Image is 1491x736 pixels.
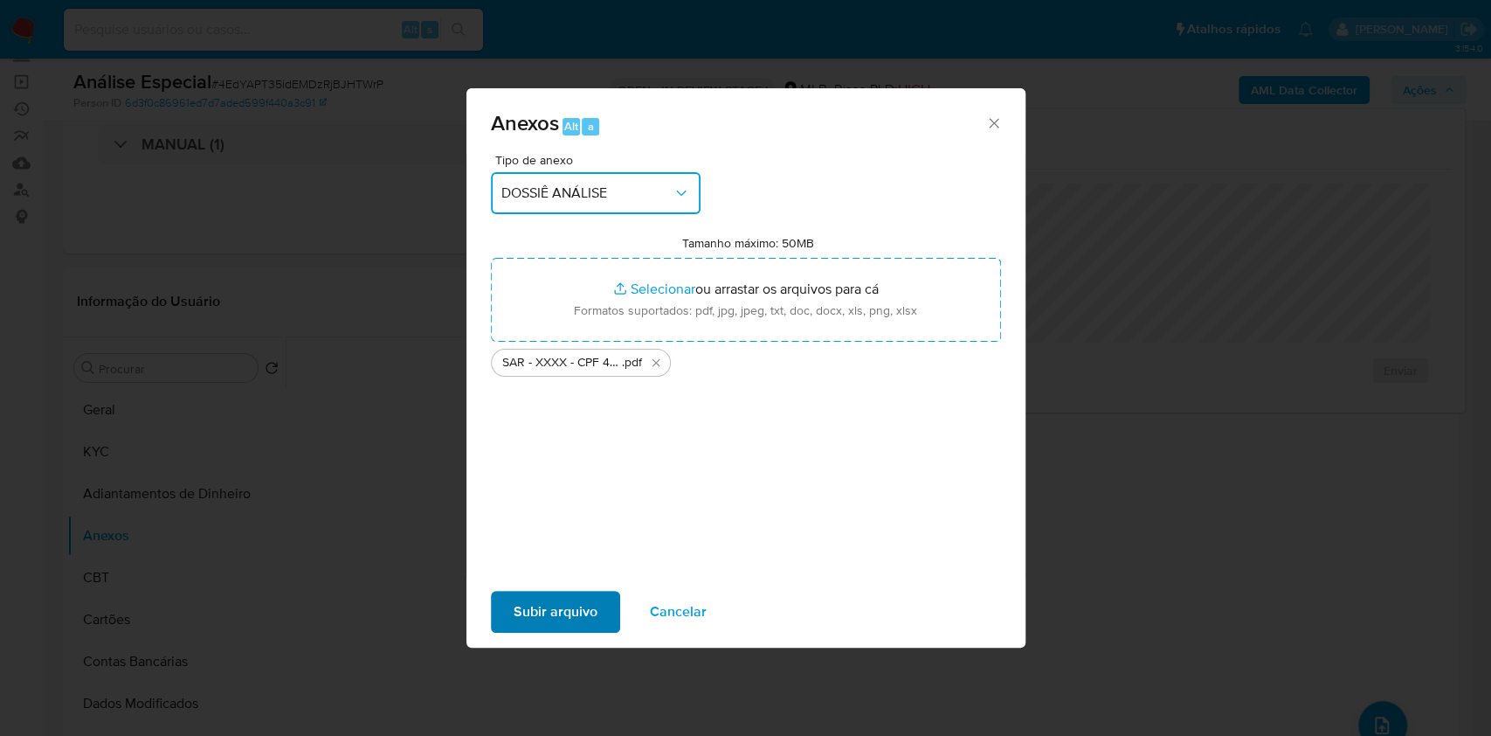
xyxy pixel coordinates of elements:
button: Subir arquivo [491,591,620,633]
span: DOSSIÊ ANÁLISE [501,184,673,202]
span: Tipo de anexo [495,154,705,166]
span: Subir arquivo [514,593,597,631]
span: .pdf [622,354,642,371]
button: Cancelar [627,591,729,633]
ul: Arquivos selecionados [491,342,1001,377]
button: DOSSIÊ ANÁLISE [491,172,701,214]
span: Cancelar [650,593,707,631]
span: SAR - XXXX - CPF 46244379349 - [PERSON_NAME] COSTA [PERSON_NAME] [502,354,622,371]
button: Fechar [985,115,1001,130]
span: a [588,118,594,135]
span: Alt [564,118,578,135]
label: Tamanho máximo: 50MB [682,235,814,251]
button: Excluir SAR - XXXX - CPF 46244379349 - MAURICIO MARTINS COSTA SILVA.pdf [645,352,666,373]
span: Anexos [491,108,559,138]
